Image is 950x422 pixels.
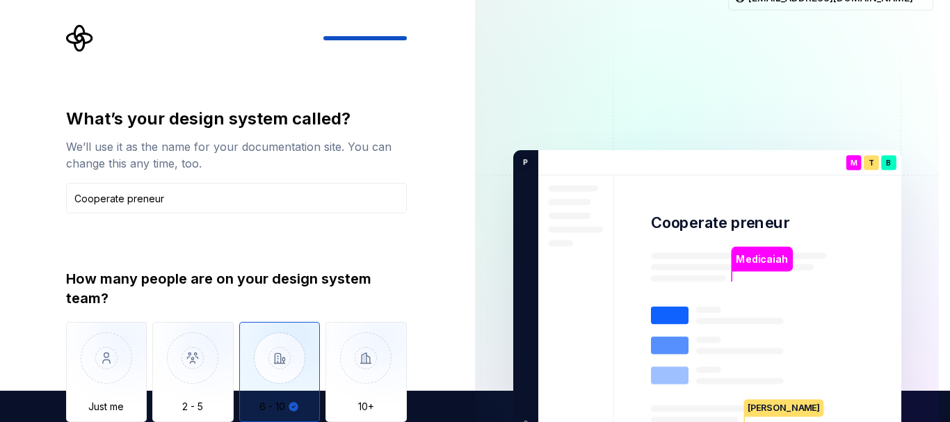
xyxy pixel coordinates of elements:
[66,183,407,213] input: Design system name
[864,155,879,170] div: T
[745,399,823,416] p: [PERSON_NAME]
[66,269,407,308] div: How many people are on your design system team?
[66,108,407,130] div: What’s your design system called?
[66,24,94,52] svg: Supernova Logo
[736,252,788,267] p: Medicaiah
[881,155,896,170] div: B
[518,156,528,169] p: P
[651,213,790,233] p: Cooperate preneur
[850,159,857,167] p: M
[66,138,407,172] div: We’ll use it as the name for your documentation site. You can change this any time, too.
